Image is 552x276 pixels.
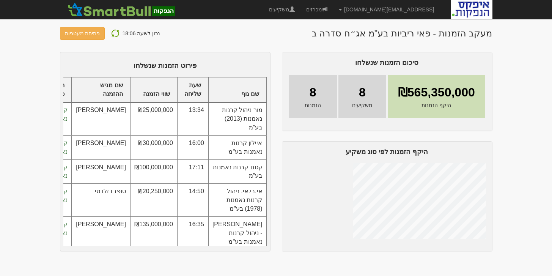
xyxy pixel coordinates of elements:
td: [PERSON_NAME] [72,136,130,160]
td: 16:35 [177,217,208,250]
th: שם מגיש ההזמנה [72,77,130,103]
td: ₪100,000,000 [130,160,177,184]
td: 14:50 [177,184,208,217]
span: 8 [310,84,316,101]
td: מור ניהול קרנות נאמנות (2013) בע"מ [208,103,267,136]
td: איילון קרנות נאמנות בע"מ [208,136,267,160]
td: 13:34 [177,103,208,136]
td: אי.בי.אי. ניהול קרנות נאמנות (1978) בע"מ [208,184,267,217]
td: 17:11 [177,160,208,184]
span: פירוט הזמנות שנשלחו [134,62,197,69]
th: שם גוף [208,77,267,103]
img: סמארטבול - מערכת לניהול הנפקות [66,2,177,17]
td: טופז דזלדטי [72,184,130,217]
span: הזמנות [305,101,321,109]
img: refresh-icon.png [111,29,120,38]
td: [PERSON_NAME] - ניהול קרנות נאמנות בע"מ [208,217,267,250]
td: [PERSON_NAME] [72,217,130,250]
td: ₪30,000,000 [130,136,177,160]
span: סיכום הזמנות שנשלחו [355,59,418,66]
span: היקף הזמנות לפי סוג משקיע [346,148,428,156]
p: נכון לשעה 18:06 [122,28,160,38]
button: פתיחת מעטפות [60,27,105,40]
td: ₪25,000,000 [130,103,177,136]
h1: מעקב הזמנות - פאי ריביות בע"מ אג״ח סדרה ב [311,28,492,38]
td: קסם קרנות נאמנות בע"מ [208,160,267,184]
span: משקיעים [352,101,373,109]
td: [PERSON_NAME] [72,103,130,136]
span: היקף הזמנות [421,101,451,109]
td: ₪135,000,000 [130,217,177,250]
td: 16:00 [177,136,208,160]
th: שעת שליחה [177,77,208,103]
th: שווי הזמנה [130,77,177,103]
td: [PERSON_NAME] [72,160,130,184]
span: ₪565,350,000 [398,84,475,101]
td: ₪20,250,000 [130,184,177,217]
span: 8 [359,84,366,101]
